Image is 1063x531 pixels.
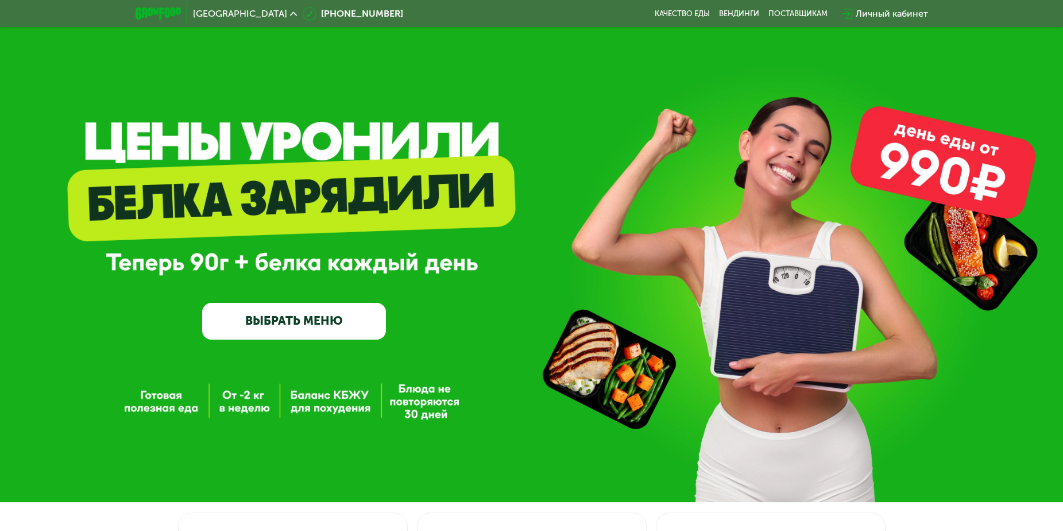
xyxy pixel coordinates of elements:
[303,7,403,21] a: [PHONE_NUMBER]
[768,9,828,18] div: поставщикам
[202,303,386,340] a: ВЫБРАТЬ МЕНЮ
[856,7,928,21] div: Личный кабинет
[719,9,759,18] a: Вендинги
[193,9,287,18] span: [GEOGRAPHIC_DATA]
[655,9,710,18] a: Качество еды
